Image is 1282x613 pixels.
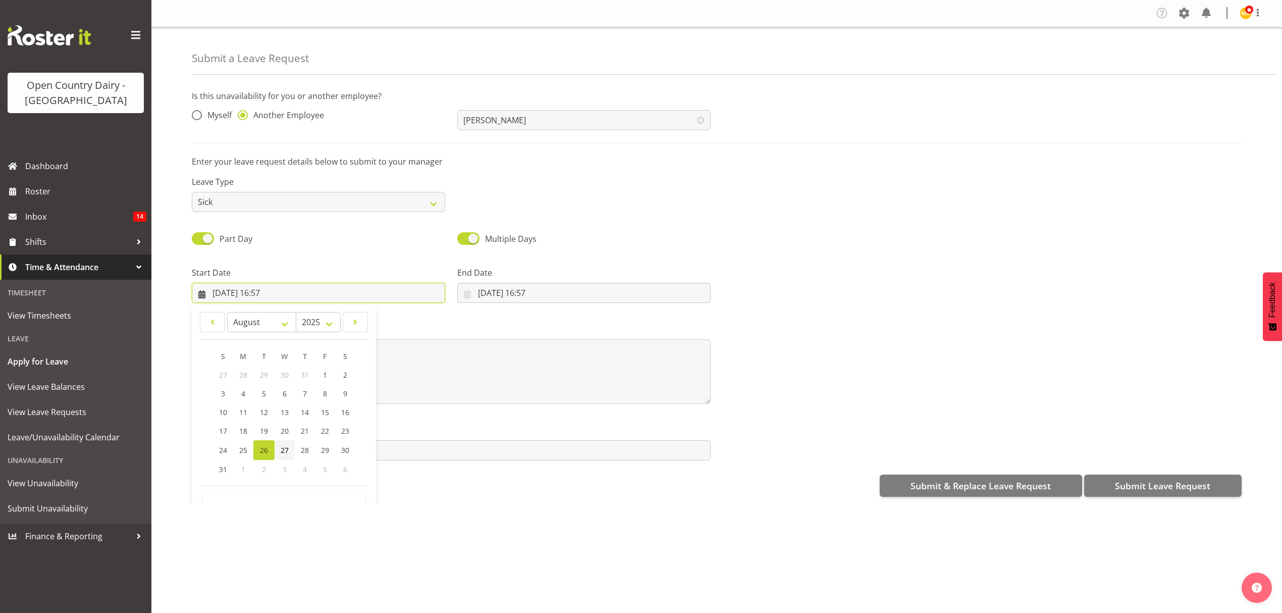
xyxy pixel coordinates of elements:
[192,283,445,303] input: Click to select...
[253,403,275,422] a: 12
[8,308,144,323] span: View Timesheets
[262,465,266,474] span: 2
[219,426,227,436] span: 17
[343,465,347,474] span: 6
[260,445,268,455] span: 26
[1240,7,1252,19] img: milk-reception-awarua7542.jpg
[220,233,252,244] span: Part Day
[321,426,329,436] span: 22
[281,407,289,417] span: 13
[283,389,287,398] span: 6
[323,389,327,398] span: 8
[321,445,329,455] span: 29
[25,234,131,249] span: Shifts
[239,370,247,380] span: 28
[233,422,253,440] a: 18
[3,471,149,496] a: View Unavailability
[3,496,149,521] a: Submit Unavailability
[3,425,149,450] a: Leave/Unavailability Calendar
[343,351,347,361] span: S
[275,422,295,440] a: 20
[315,403,335,422] a: 15
[275,440,295,460] a: 27
[315,384,335,403] a: 8
[303,465,307,474] span: 4
[192,424,711,436] label: Attachment
[485,233,537,244] span: Multiple Days
[283,465,287,474] span: 3
[315,440,335,460] a: 29
[303,351,307,361] span: T
[457,267,711,279] label: End Date
[248,110,324,120] span: Another Employee
[233,440,253,460] a: 25
[8,430,144,445] span: Leave/Unavailability Calendar
[341,426,349,436] span: 23
[457,110,711,130] input: Select Employee
[911,479,1051,492] span: Submit & Replace Leave Request
[219,370,227,380] span: 27
[301,370,309,380] span: 31
[323,351,327,361] span: F
[192,156,1242,168] p: Enter your leave request details below to submit to your manager
[133,212,146,222] span: 14
[281,351,288,361] span: W
[335,440,355,460] a: 30
[3,399,149,425] a: View Leave Requests
[8,476,144,491] span: View Unavailability
[321,407,329,417] span: 15
[18,78,134,108] div: Open Country Dairy - [GEOGRAPHIC_DATA]
[295,384,315,403] a: 7
[192,176,445,188] label: Leave Type
[213,460,233,479] a: 31
[341,445,349,455] span: 30
[192,53,309,64] h4: Submit a Leave Request
[335,384,355,403] a: 9
[239,426,247,436] span: 18
[262,351,266,361] span: T
[239,445,247,455] span: 25
[221,351,225,361] span: S
[3,303,149,328] a: View Timesheets
[8,25,91,45] img: Rosterit website logo
[8,354,144,369] span: Apply for Leave
[219,407,227,417] span: 10
[3,450,149,471] div: Unavailability
[1252,583,1262,593] img: help-xxl-2.png
[457,283,711,303] input: Click to select...
[3,374,149,399] a: View Leave Balances
[262,389,266,398] span: 5
[260,426,268,436] span: 19
[221,389,225,398] span: 3
[8,404,144,420] span: View Leave Requests
[1268,282,1277,318] span: Feedback
[219,445,227,455] span: 24
[295,440,315,460] a: 28
[219,465,227,474] span: 31
[192,90,1242,102] p: Is this unavailability for you or another employee?
[8,379,144,394] span: View Leave Balances
[260,407,268,417] span: 12
[240,351,246,361] span: M
[3,282,149,303] div: Timesheet
[213,403,233,422] a: 10
[880,475,1082,497] button: Submit & Replace Leave Request
[343,389,347,398] span: 9
[323,370,327,380] span: 1
[301,407,309,417] span: 14
[8,501,144,516] span: Submit Unavailability
[335,422,355,440] a: 23
[192,323,711,335] label: Message*
[341,407,349,417] span: 16
[1115,479,1210,492] span: Submit Leave Request
[281,426,289,436] span: 20
[343,370,347,380] span: 2
[301,445,309,455] span: 28
[241,465,245,474] span: 1
[260,370,268,380] span: 29
[241,389,245,398] span: 4
[202,110,232,120] span: Myself
[281,445,289,455] span: 27
[253,440,275,460] a: 26
[301,426,309,436] span: 21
